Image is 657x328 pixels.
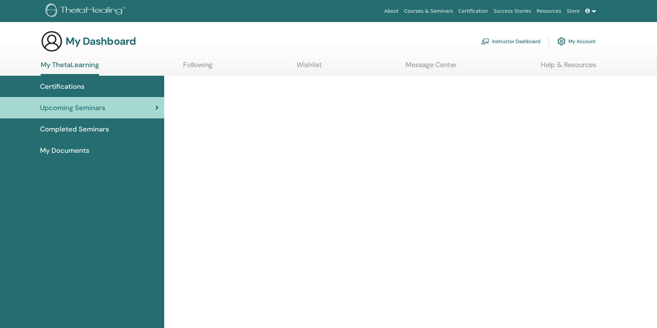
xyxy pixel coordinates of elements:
[183,61,212,74] a: Following
[406,61,457,74] a: Message Center
[541,61,596,74] a: Help & Resources
[456,5,490,18] a: Certification
[66,35,136,47] h3: My Dashboard
[40,103,105,113] span: Upcoming Seminars
[481,38,489,44] img: chalkboard-teacher.svg
[481,34,540,49] a: Instructor Dashboard
[40,145,89,156] span: My Documents
[564,5,583,18] a: Store
[40,124,109,134] span: Completed Seminars
[557,34,596,49] a: My Account
[557,35,566,47] img: cog.svg
[41,30,63,52] img: generic-user-icon.jpg
[534,5,564,18] a: Resources
[381,5,401,18] a: About
[491,5,534,18] a: Success Stories
[41,61,99,76] a: My ThetaLearning
[297,61,322,74] a: Wishlist
[401,5,456,18] a: Courses & Seminars
[46,3,128,19] img: logo.png
[40,81,84,92] span: Certifications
